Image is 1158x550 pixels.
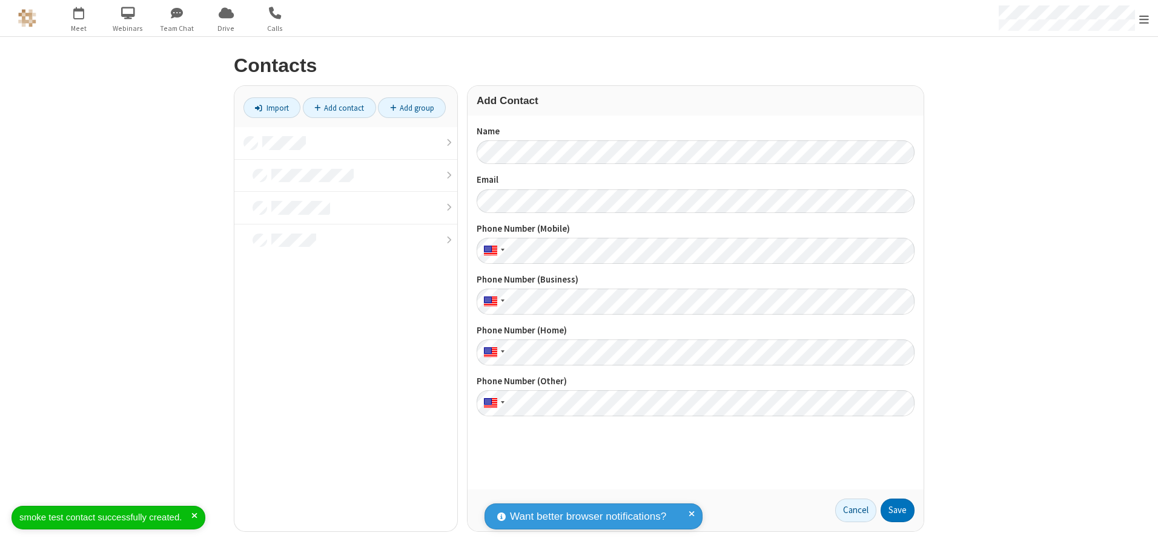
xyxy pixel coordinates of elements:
label: Phone Number (Business) [477,273,915,287]
a: Cancel [835,499,876,523]
label: Phone Number (Home) [477,324,915,338]
span: Webinars [105,23,151,34]
div: United States: + 1 [477,339,508,365]
label: Phone Number (Mobile) [477,222,915,236]
button: Save [881,499,915,523]
a: Add group [378,97,446,118]
div: smoke test contact successfully created. [19,511,191,525]
span: Want better browser notifications? [510,509,666,525]
div: United States: + 1 [477,289,508,315]
a: Import [243,97,300,118]
img: QA Selenium DO NOT DELETE OR CHANGE [18,9,36,27]
label: Name [477,125,915,139]
label: Phone Number (Other) [477,375,915,388]
h3: Add Contact [477,95,915,106]
span: Meet [56,23,102,34]
span: Calls [253,23,298,34]
h2: Contacts [234,55,924,76]
div: United States: + 1 [477,238,508,264]
a: Add contact [303,97,376,118]
div: United States: + 1 [477,390,508,416]
span: Team Chat [154,23,200,34]
label: Email [477,173,915,187]
span: Drive [203,23,249,34]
